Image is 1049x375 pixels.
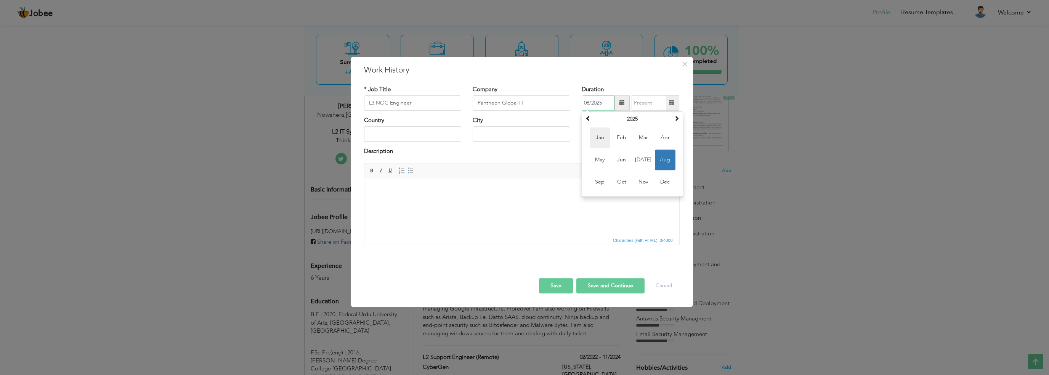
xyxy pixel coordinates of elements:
button: Cancel [648,278,680,293]
h3: Work History [364,64,680,76]
span: Apr [655,127,675,148]
span: Sep [590,172,610,192]
input: Present [632,95,666,111]
label: Description [364,148,393,156]
span: Nov [633,172,654,192]
span: Aug [655,150,675,170]
input: From [582,95,614,111]
label: Duration [582,85,604,93]
a: Insert/Remove Bulleted List [407,166,415,175]
th: Select Year [593,113,672,125]
label: City [473,116,483,124]
div: Statistics [611,237,675,244]
span: Mar [633,127,654,148]
span: Feb [611,127,632,148]
label: Country [364,116,384,124]
span: [DATE] [633,150,654,170]
span: Jan [590,127,610,148]
button: Save [539,278,573,293]
span: × [682,57,688,71]
button: Save and Continue [576,278,645,293]
iframe: Rich Text Editor, workEditor [364,178,679,235]
span: May [590,150,610,170]
span: Dec [655,172,675,192]
a: Underline [386,166,395,175]
button: Close [679,58,691,70]
span: Oct [611,172,632,192]
span: Jun [611,150,632,170]
span: Previous Year [585,116,591,121]
a: Insert/Remove Numbered List [398,166,406,175]
label: Company [473,85,497,93]
a: Italic [377,166,385,175]
a: Bold [368,166,376,175]
span: Characters (with HTML): 0/4000 [611,237,674,244]
span: Next Year [674,116,679,121]
label: * Job Title [364,85,391,93]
